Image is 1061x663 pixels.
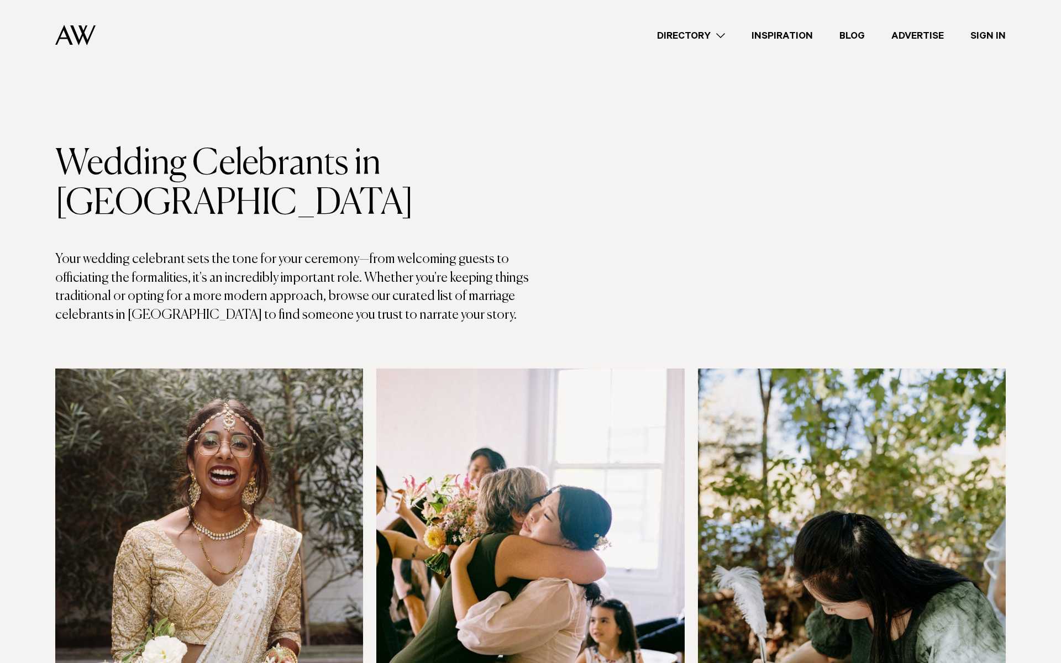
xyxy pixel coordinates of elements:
h1: Wedding Celebrants in [GEOGRAPHIC_DATA] [55,144,530,224]
a: Advertise [878,28,957,43]
img: Auckland Weddings Logo [55,25,96,45]
a: Inspiration [738,28,826,43]
a: Blog [826,28,878,43]
a: Directory [644,28,738,43]
a: Sign In [957,28,1019,43]
p: Your wedding celebrant sets the tone for your ceremony—from welcoming guests to officiating the f... [55,250,530,324]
